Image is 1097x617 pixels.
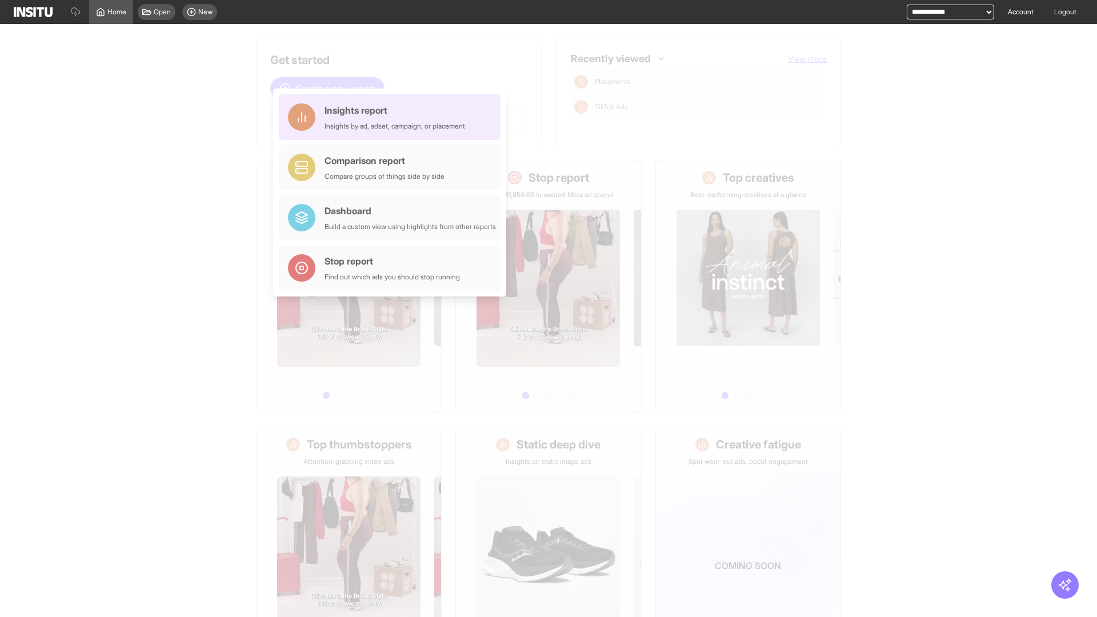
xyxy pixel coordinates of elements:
[325,154,445,167] div: Comparison report
[325,103,465,117] div: Insights report
[325,273,460,282] div: Find out which ads you should stop running
[325,204,496,218] div: Dashboard
[198,7,213,17] span: New
[325,254,460,268] div: Stop report
[154,7,171,17] span: Open
[325,172,445,181] div: Compare groups of things side by side
[325,222,496,231] div: Build a custom view using highlights from other reports
[325,122,465,131] div: Insights by ad, adset, campaign, or placement
[14,7,53,17] img: Logo
[107,7,126,17] span: Home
